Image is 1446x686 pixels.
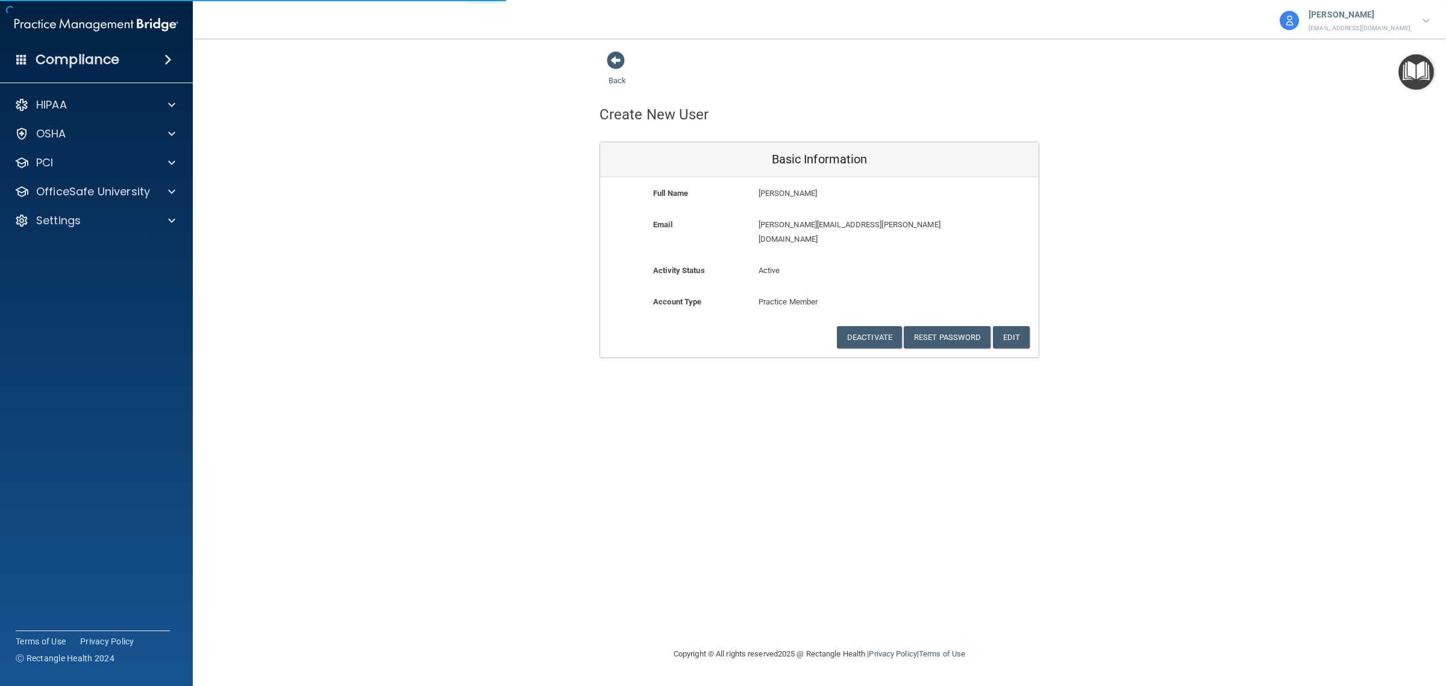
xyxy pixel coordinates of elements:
[653,189,688,198] b: Full Name
[36,51,119,68] h4: Compliance
[14,156,175,170] a: PCI
[1309,7,1410,23] p: [PERSON_NAME]
[993,326,1030,348] button: Edit
[904,326,991,348] button: Reset Password
[869,649,916,658] a: Privacy Policy
[36,213,81,228] p: Settings
[80,635,134,647] a: Privacy Policy
[653,220,672,229] b: Email
[1423,19,1430,23] img: arrow-down.227dba2b.svg
[759,263,881,278] p: Active
[14,127,175,141] a: OSHA
[14,98,175,112] a: HIPAA
[653,266,705,275] b: Activity Status
[759,295,881,309] p: Practice Member
[36,184,150,199] p: OfficeSafe University
[609,61,626,85] a: Back
[14,13,178,37] img: PMB logo
[653,297,701,306] b: Account Type
[1309,23,1410,34] p: [EMAIL_ADDRESS][DOMAIN_NAME]
[837,326,902,348] button: Deactivate
[36,127,66,141] p: OSHA
[1398,54,1434,90] button: Open Resource Center
[599,107,709,122] h4: Create New User
[14,213,175,228] a: Settings
[1280,11,1299,30] img: avatar.17b06cb7.svg
[600,142,1039,177] div: Basic Information
[759,186,951,201] p: [PERSON_NAME]
[14,184,175,199] a: OfficeSafe University
[599,635,1039,673] div: Copyright © All rights reserved 2025 @ Rectangle Health | |
[759,218,951,247] p: [PERSON_NAME][EMAIL_ADDRESS][PERSON_NAME][DOMAIN_NAME]
[16,635,66,647] a: Terms of Use
[919,649,965,658] a: Terms of Use
[16,652,114,664] span: Ⓒ Rectangle Health 2024
[36,156,53,170] p: PCI
[36,98,67,112] p: HIPAA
